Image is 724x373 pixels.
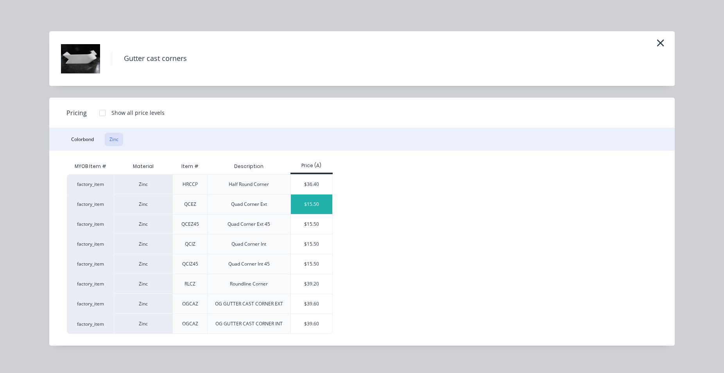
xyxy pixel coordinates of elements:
div: Quad Corner Int 45 [228,261,270,268]
div: $39.60 [291,314,333,334]
div: Zinc [114,294,172,314]
div: OG GUTTER CAST CORNER INT [215,320,283,327]
div: Quad Corner Int [231,241,266,248]
h4: Gutter cast corners [112,51,199,66]
div: OGCAZ [182,320,198,327]
div: Quad Corner Ext [231,201,267,208]
div: Material [114,159,172,174]
div: $15.50 [291,195,333,214]
div: OGCAZ [182,300,198,307]
div: $15.50 [291,234,333,254]
div: factory_item [67,294,114,314]
img: Gutter cast corners [61,39,100,78]
div: RLCZ [185,280,195,287]
div: $39.60 [291,294,333,314]
div: Zinc [114,234,172,254]
div: $39.20 [291,274,333,294]
div: Zinc [114,194,172,214]
div: Zinc [114,314,172,334]
span: Pricing [66,108,87,118]
div: Zinc [114,274,172,294]
div: $15.50 [291,214,333,234]
div: OG GUTTER CAST CORNER EXT [215,300,283,307]
div: factory_item [67,254,114,274]
div: QCIZ45 [182,261,198,268]
div: factory_item [67,214,114,234]
div: Description [228,157,270,176]
div: $15.50 [291,254,333,274]
div: Quad Corner Ext 45 [228,221,270,228]
div: MYOB Item # [67,159,114,174]
button: Zinc [105,133,123,146]
div: Show all price levels [111,109,165,117]
div: Half Round Corner [229,181,269,188]
div: factory_item [67,274,114,294]
div: factory_item [67,174,114,194]
div: $36.40 [291,175,333,194]
div: Item # [175,157,205,176]
div: factory_item [67,314,114,334]
div: QCEZ [184,201,196,208]
div: factory_item [67,194,114,214]
div: Price (A) [290,162,333,169]
button: Colorbond [66,133,99,146]
div: Zinc [114,214,172,234]
div: QCEZ45 [181,221,199,228]
div: HRCCP [183,181,198,188]
div: Roundline Corner [230,280,268,287]
div: QCIZ [185,241,195,248]
div: Zinc [114,254,172,274]
div: Zinc [114,174,172,194]
div: factory_item [67,234,114,254]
